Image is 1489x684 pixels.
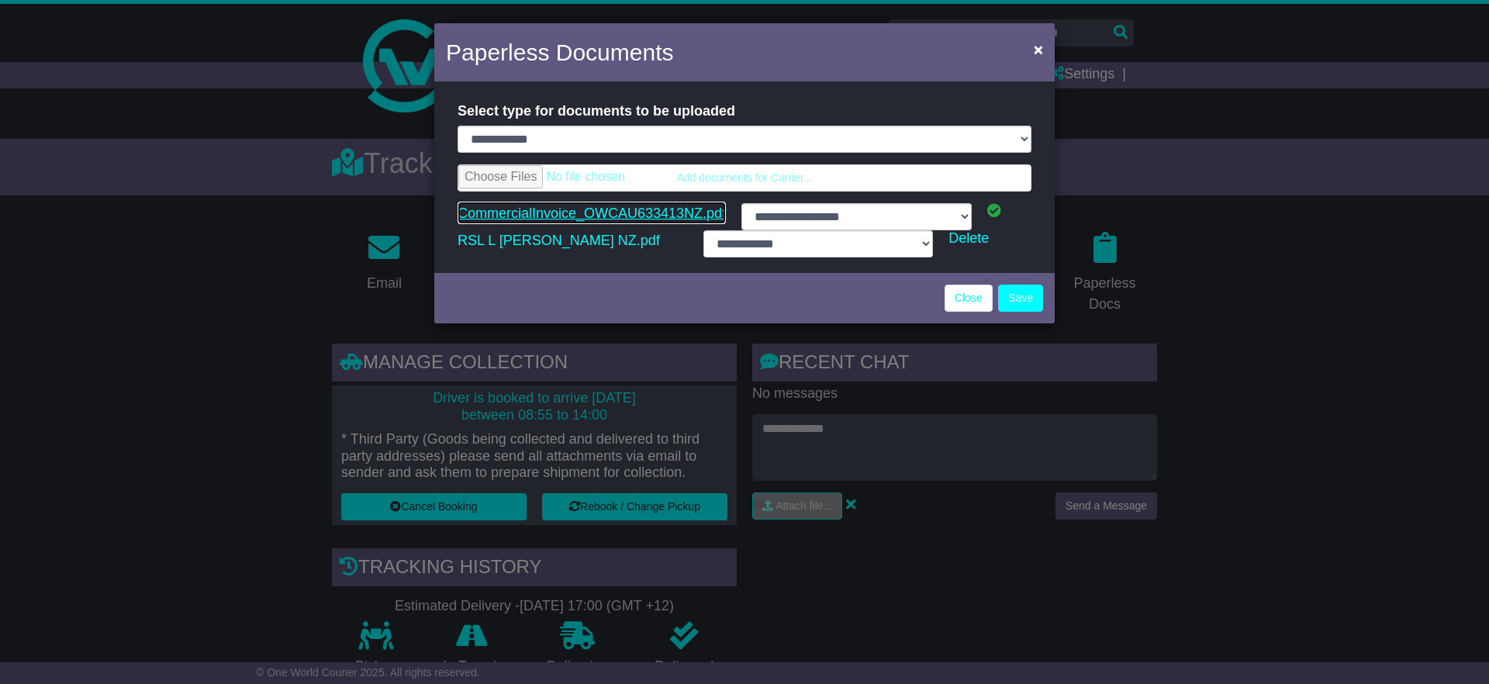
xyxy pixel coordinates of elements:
[998,285,1043,312] button: Save
[458,229,660,252] a: RSL L [PERSON_NAME] NZ.pdf
[458,202,726,225] a: CommercialInvoice_OWCAU633413NZ.pdf
[458,164,1031,192] a: Add documents for Carrier...
[458,97,735,126] label: Select type for documents to be uploaded
[446,35,673,70] h4: Paperless Documents
[945,285,993,312] a: Close
[948,230,989,246] a: Delete
[1026,33,1051,65] button: Close
[1034,40,1043,58] span: ×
